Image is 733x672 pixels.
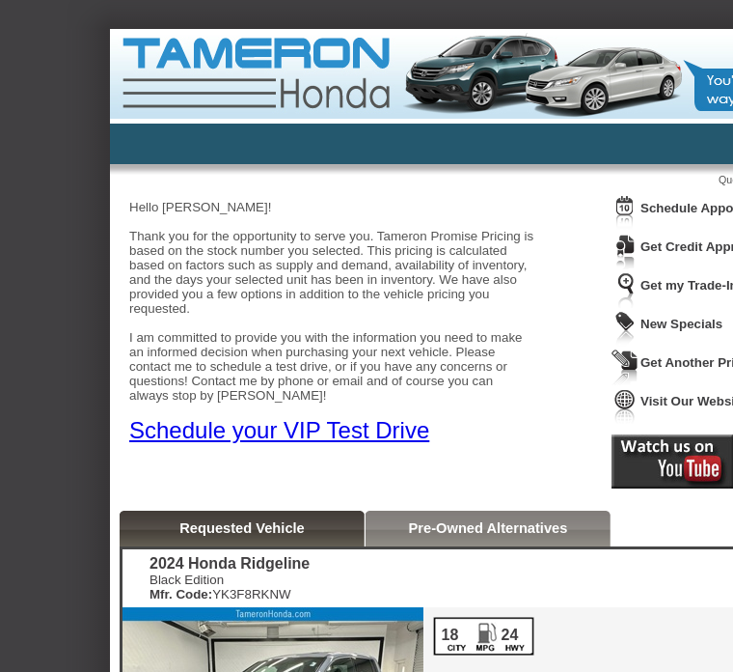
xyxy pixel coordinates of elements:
a: Schedule your VIP Test Drive [129,417,429,443]
img: Icon_VisitWebsite.png [611,388,638,424]
div: 24 [500,627,520,644]
img: Icon_CreditApproval.png [611,234,638,269]
img: Icon_WeeklySpecials.png [611,311,638,347]
img: Icon_ScheduleAppointment.png [611,195,638,231]
a: Requested Vehicle [179,520,305,536]
div: 18 [440,627,460,644]
b: Mfr. Code: [149,587,212,602]
a: New Specials [640,317,722,331]
img: Icon_GetQuote.png [611,350,638,385]
div: Black Edition YK3F8RKNW [149,573,310,602]
img: Icon_TradeInAppraisal.png [611,272,638,308]
a: Pre-Owned Alternatives [409,520,568,536]
div: 2024 Honda Ridgeline [149,555,310,573]
div: Hello [PERSON_NAME]! Thank you for the opportunity to serve you. Tameron Promise Pricing is based... [129,185,534,444]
